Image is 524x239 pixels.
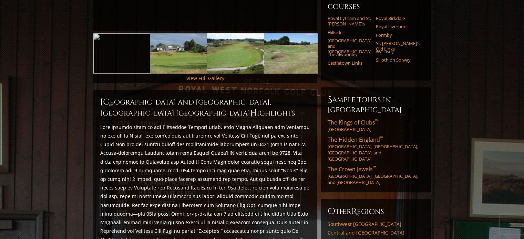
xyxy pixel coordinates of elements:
a: Castletown Links [328,60,371,66]
span: The Kings of Clubs [328,119,378,126]
a: [GEOGRAPHIC_DATA] and [GEOGRAPHIC_DATA] [328,38,371,55]
a: View Full Gallery [186,75,224,82]
a: The Kings of Clubs™[GEOGRAPHIC_DATA] [328,119,424,132]
sup: ™ [375,118,378,124]
a: Wallasey [376,49,420,54]
h6: Sample Tours in [GEOGRAPHIC_DATA] [328,94,424,115]
span: O [328,206,335,217]
sup: ™ [380,135,383,141]
span: H [250,108,257,119]
a: Silloth on Solway [376,57,420,63]
a: The Crown Jewels™[GEOGRAPHIC_DATA], [GEOGRAPHIC_DATA], and [GEOGRAPHIC_DATA] [328,165,424,185]
span: The Crown Jewels [328,165,376,173]
span: R [351,206,357,217]
h2: [GEOGRAPHIC_DATA] and [GEOGRAPHIC_DATA], [GEOGRAPHIC_DATA] [GEOGRAPHIC_DATA] ighlights [100,97,310,119]
a: St. [PERSON_NAME]’s Old Links [376,41,420,52]
a: Royal Lytham and St. [PERSON_NAME]’s [328,15,371,27]
span: The Hidden England [328,136,383,143]
a: Royal Liverpool [376,24,420,29]
a: Royal Birkdale [376,15,420,21]
a: The Hidden England™[GEOGRAPHIC_DATA], [GEOGRAPHIC_DATA], [GEOGRAPHIC_DATA], and [GEOGRAPHIC_DATA] [328,136,424,162]
a: Southwest [GEOGRAPHIC_DATA] [328,221,424,227]
a: Hillside [328,30,371,35]
a: The Alwoodley [328,52,371,57]
a: Central and [GEOGRAPHIC_DATA] [328,230,424,236]
sup: ™ [373,165,376,171]
h6: ther egions [328,206,424,217]
a: Formby [376,32,420,38]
